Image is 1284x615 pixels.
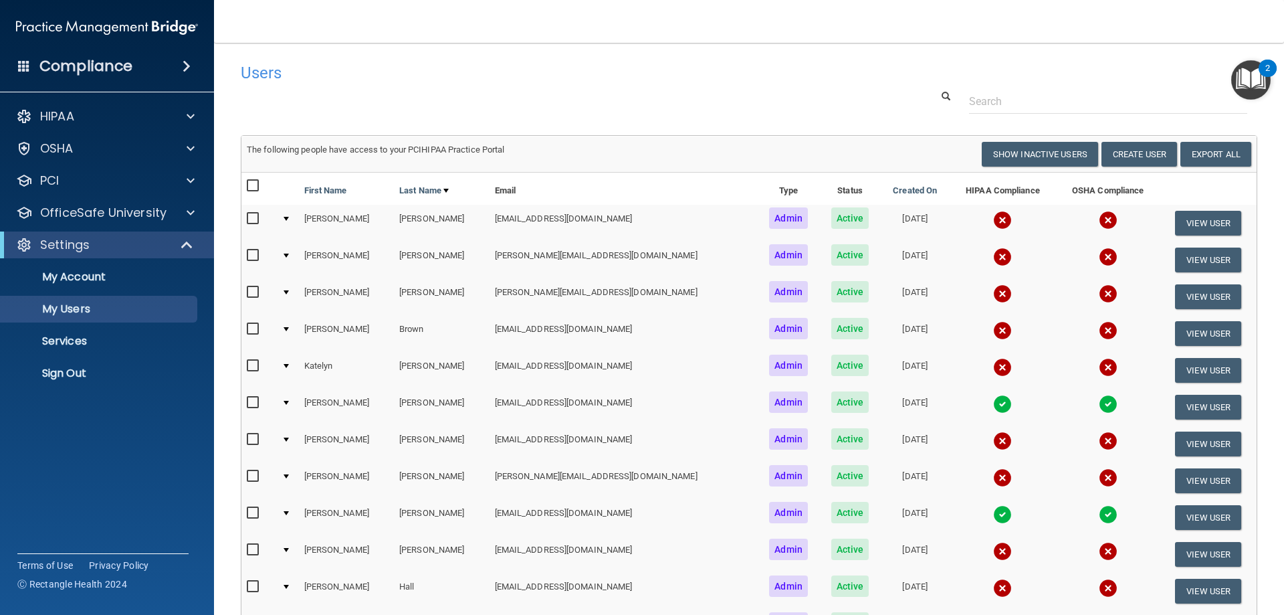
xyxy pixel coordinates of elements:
[1099,468,1117,487] img: cross.ca9f0e7f.svg
[881,389,950,426] td: [DATE]
[247,145,505,155] span: The following people have access to your PCIHIPAA Practice Portal
[16,108,195,124] a: HIPAA
[831,355,869,376] span: Active
[40,108,74,124] p: HIPAA
[304,183,347,199] a: First Name
[1175,432,1241,456] button: View User
[881,278,950,315] td: [DATE]
[1099,432,1117,450] img: cross.ca9f0e7f.svg
[299,278,395,315] td: [PERSON_NAME]
[394,462,490,499] td: [PERSON_NAME]
[769,391,808,413] span: Admin
[394,573,490,610] td: Hall
[490,315,758,352] td: [EMAIL_ADDRESS][DOMAIN_NAME]
[769,539,808,560] span: Admin
[394,536,490,573] td: [PERSON_NAME]
[299,389,395,426] td: [PERSON_NAME]
[1099,505,1117,524] img: tick.e7d51cea.svg
[769,244,808,266] span: Admin
[1099,284,1117,303] img: cross.ca9f0e7f.svg
[1175,321,1241,346] button: View User
[394,315,490,352] td: Brown
[831,391,869,413] span: Active
[490,242,758,278] td: [PERSON_NAME][EMAIL_ADDRESS][DOMAIN_NAME]
[993,248,1012,266] img: cross.ca9f0e7f.svg
[1099,358,1117,377] img: cross.ca9f0e7f.svg
[490,173,758,205] th: Email
[993,432,1012,450] img: cross.ca9f0e7f.svg
[1099,248,1117,266] img: cross.ca9f0e7f.svg
[769,355,808,376] span: Admin
[299,462,395,499] td: [PERSON_NAME]
[299,499,395,536] td: [PERSON_NAME]
[490,389,758,426] td: [EMAIL_ADDRESS][DOMAIN_NAME]
[17,559,73,572] a: Terms of Use
[1175,284,1241,309] button: View User
[39,57,132,76] h4: Compliance
[1099,321,1117,340] img: cross.ca9f0e7f.svg
[490,426,758,462] td: [EMAIL_ADDRESS][DOMAIN_NAME]
[299,426,395,462] td: [PERSON_NAME]
[881,242,950,278] td: [DATE]
[881,462,950,499] td: [DATE]
[394,389,490,426] td: [PERSON_NAME]
[394,242,490,278] td: [PERSON_NAME]
[1231,60,1271,100] button: Open Resource Center, 2 new notifications
[399,183,449,199] a: Last Name
[831,502,869,523] span: Active
[831,207,869,229] span: Active
[993,542,1012,561] img: cross.ca9f0e7f.svg
[16,141,195,157] a: OSHA
[394,352,490,389] td: [PERSON_NAME]
[89,559,149,572] a: Privacy Policy
[758,173,819,205] th: Type
[831,244,869,266] span: Active
[490,352,758,389] td: [EMAIL_ADDRESS][DOMAIN_NAME]
[9,367,191,380] p: Sign Out
[1101,142,1177,167] button: Create User
[1056,173,1160,205] th: OSHA Compliance
[881,315,950,352] td: [DATE]
[394,278,490,315] td: [PERSON_NAME]
[16,205,195,221] a: OfficeSafe University
[881,573,950,610] td: [DATE]
[1175,579,1241,604] button: View User
[490,462,758,499] td: [PERSON_NAME][EMAIL_ADDRESS][DOMAIN_NAME]
[831,465,869,487] span: Active
[993,505,1012,524] img: tick.e7d51cea.svg
[993,284,1012,303] img: cross.ca9f0e7f.svg
[769,207,808,229] span: Admin
[950,173,1056,205] th: HIPAA Compliance
[394,205,490,242] td: [PERSON_NAME]
[1175,211,1241,236] button: View User
[241,64,825,82] h4: Users
[881,205,950,242] td: [DATE]
[299,352,395,389] td: Katelyn
[831,281,869,302] span: Active
[831,318,869,339] span: Active
[769,465,808,487] span: Admin
[40,205,167,221] p: OfficeSafe University
[40,141,74,157] p: OSHA
[769,428,808,450] span: Admin
[1175,468,1241,493] button: View User
[1265,68,1270,86] div: 2
[993,395,1012,414] img: tick.e7d51cea.svg
[993,468,1012,487] img: cross.ca9f0e7f.svg
[819,173,880,205] th: Status
[881,426,950,462] td: [DATE]
[40,237,90,253] p: Settings
[1175,505,1241,530] button: View User
[993,321,1012,340] img: cross.ca9f0e7f.svg
[1053,520,1268,574] iframe: Drift Widget Chat Controller
[394,426,490,462] td: [PERSON_NAME]
[769,576,808,597] span: Admin
[993,579,1012,598] img: cross.ca9f0e7f.svg
[769,281,808,302] span: Admin
[9,335,191,348] p: Services
[1099,211,1117,230] img: cross.ca9f0e7f.svg
[16,237,194,253] a: Settings
[299,205,395,242] td: [PERSON_NAME]
[16,173,195,189] a: PCI
[490,573,758,610] td: [EMAIL_ADDRESS][DOMAIN_NAME]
